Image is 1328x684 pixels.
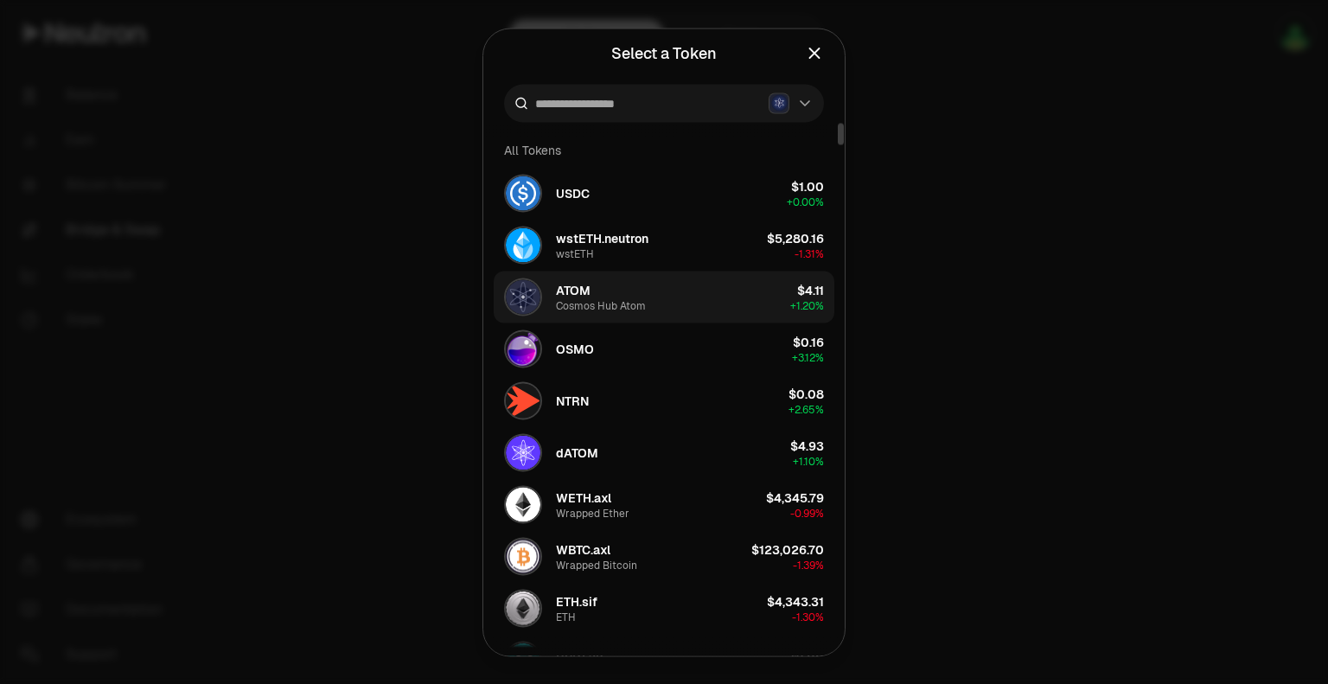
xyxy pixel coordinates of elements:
img: Cosmos Hub Logo [771,95,788,112]
div: $4.11 [797,281,824,298]
button: NTRN LogoNTRN$0.08+2.65% [494,374,834,426]
img: NTRN Logo [506,383,540,418]
div: $4.93 [790,437,824,454]
span: wstETH.neutron [556,229,648,246]
div: ETH [556,610,576,623]
img: OSMO Logo [506,331,540,366]
span: + 3.12% [792,350,824,364]
img: wstETH.neutron Logo [506,227,540,262]
span: NTRN [556,392,589,409]
div: $1.00 [791,644,824,662]
span: + 1.10% [793,454,824,468]
img: USDT.sif Logo [506,642,540,677]
button: dATOM LogodATOM$4.93+1.10% [494,426,834,478]
img: ATOM Logo [506,279,540,314]
button: ETH.sif LogoETH.sifETH$4,343.31-1.30% [494,582,834,634]
div: Wrapped Ether [556,506,629,520]
div: $123,026.70 [751,540,824,558]
span: + 0.00% [787,195,824,208]
div: $4,343.31 [767,592,824,610]
button: Cosmos Hub LogoCosmos Hub Logo [769,93,814,113]
img: WETH.axl Logo [506,487,540,521]
img: ETH.sif Logo [506,591,540,625]
img: dATOM Logo [506,435,540,470]
div: $0.16 [793,333,824,350]
button: Close [805,41,824,65]
span: WBTC.axl [556,540,610,558]
span: WETH.axl [556,489,611,506]
span: ETH.sif [556,592,597,610]
div: $4,345.79 [766,489,824,506]
button: ATOM LogoATOMCosmos Hub Atom$4.11+1.20% [494,271,834,323]
span: + 2.65% [788,402,824,416]
div: Select a Token [611,41,717,65]
span: -1.30% [792,610,824,623]
span: -1.31% [795,246,824,260]
div: $5,280.16 [767,229,824,246]
button: wstETH.neutron LogowstETH.neutronwstETH$5,280.16-1.31% [494,219,834,271]
button: USDC LogoUSDC$1.00+0.00% [494,167,834,219]
img: USDC Logo [506,176,540,210]
div: All Tokens [494,132,834,167]
div: Cosmos Hub Atom [556,298,646,312]
button: WBTC.axl LogoWBTC.axlWrapped Bitcoin$123,026.70-1.39% [494,530,834,582]
div: wstETH [556,246,594,260]
span: -1.39% [793,558,824,572]
span: + 1.20% [790,298,824,312]
button: OSMO LogoOSMO$0.16+3.12% [494,323,834,374]
img: WBTC.axl Logo [506,539,540,573]
span: OSMO [556,340,594,357]
div: Wrapped Bitcoin [556,558,637,572]
span: USDT.sif [556,644,604,662]
span: dATOM [556,444,598,461]
button: WETH.axl LogoWETH.axlWrapped Ether$4,345.79-0.99% [494,478,834,530]
span: ATOM [556,281,591,298]
span: -0.99% [790,506,824,520]
span: USDC [556,184,590,201]
div: $0.08 [788,385,824,402]
div: $1.00 [791,177,824,195]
